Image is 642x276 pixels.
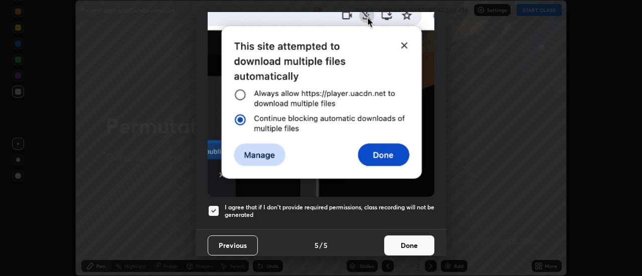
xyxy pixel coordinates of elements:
h4: 5 [314,240,318,250]
h4: / [319,240,323,250]
button: Previous [208,235,258,255]
button: Done [384,235,434,255]
h4: 5 [324,240,328,250]
h5: I agree that if I don't provide required permissions, class recording will not be generated [225,203,434,219]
